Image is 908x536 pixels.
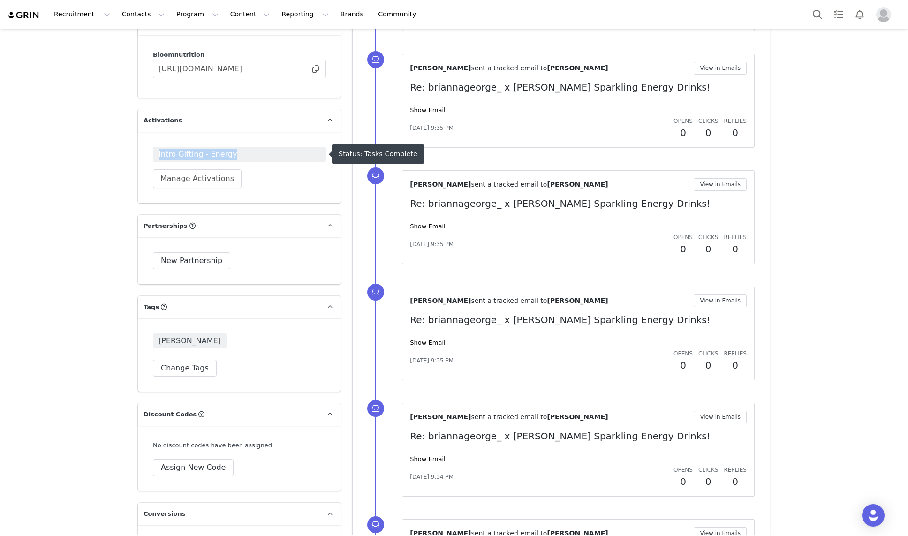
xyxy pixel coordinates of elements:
[410,313,747,327] p: Re: briannageorge_ x [PERSON_NAME] Sparkling Energy Drinks!
[547,64,608,72] span: [PERSON_NAME]
[471,413,547,421] span: sent a tracked email to
[724,234,747,241] span: Replies
[116,4,170,25] button: Contacts
[372,4,426,25] a: Community
[694,294,747,307] button: View in Emails
[153,252,230,269] button: New Partnership
[724,118,747,124] span: Replies
[698,358,718,372] h2: 0
[153,51,204,58] span: Bloomnutrition
[724,475,747,489] h2: 0
[410,473,454,481] span: [DATE] 9:34 PM
[876,7,891,22] img: placeholder-profile.jpg
[153,441,326,450] div: No discount codes have been assigned
[153,459,234,476] button: Assign New Code
[410,455,445,462] a: Show Email
[547,413,608,421] span: [PERSON_NAME]
[673,350,693,357] span: Opens
[144,221,188,231] span: Partnerships
[698,475,718,489] h2: 0
[153,169,242,188] button: Manage Activations
[144,410,197,419] span: Discount Codes
[724,126,747,140] h2: 0
[144,302,159,312] span: Tags
[547,181,608,188] span: [PERSON_NAME]
[410,124,454,132] span: [DATE] 9:35 PM
[698,234,718,241] span: Clicks
[673,242,693,256] h2: 0
[410,413,471,421] span: [PERSON_NAME]
[471,64,547,72] span: sent a tracked email to
[673,234,693,241] span: Opens
[8,8,385,18] body: Rich Text Area. Press ALT-0 for help.
[171,4,224,25] button: Program
[673,358,693,372] h2: 0
[410,223,445,230] a: Show Email
[698,118,718,124] span: Clicks
[698,350,718,357] span: Clicks
[144,116,182,125] span: Activations
[673,467,693,473] span: Opens
[547,297,608,304] span: [PERSON_NAME]
[153,360,217,377] button: Change Tags
[849,4,870,25] button: Notifications
[673,118,693,124] span: Opens
[724,358,747,372] h2: 0
[153,333,227,348] span: [PERSON_NAME]
[225,4,276,25] button: Content
[410,181,471,188] span: [PERSON_NAME]
[862,504,885,527] div: Open Intercom Messenger
[694,411,747,423] button: View in Emails
[828,4,849,25] a: Tasks
[870,7,900,22] button: Profile
[410,297,471,304] span: [PERSON_NAME]
[8,11,40,20] img: grin logo
[471,297,547,304] span: sent a tracked email to
[698,126,718,140] h2: 0
[807,4,828,25] button: Search
[339,150,417,158] div: Status: Tasks Complete
[159,149,320,160] span: Intro Gifting - Energy
[471,181,547,188] span: sent a tracked email to
[276,4,334,25] button: Reporting
[673,126,693,140] h2: 0
[694,62,747,75] button: View in Emails
[410,196,747,211] p: Re: briannageorge_ x [PERSON_NAME] Sparkling Energy Drinks!
[410,356,454,365] span: [DATE] 9:35 PM
[724,350,747,357] span: Replies
[724,242,747,256] h2: 0
[673,475,693,489] h2: 0
[410,429,747,443] p: Re: briannageorge_ x [PERSON_NAME] Sparkling Energy Drinks!
[698,467,718,473] span: Clicks
[335,4,372,25] a: Brands
[144,509,186,519] span: Conversions
[724,467,747,473] span: Replies
[410,240,454,249] span: [DATE] 9:35 PM
[410,64,471,72] span: [PERSON_NAME]
[410,106,445,113] a: Show Email
[694,178,747,191] button: View in Emails
[410,339,445,346] a: Show Email
[48,4,116,25] button: Recruitment
[698,242,718,256] h2: 0
[410,80,747,94] p: Re: briannageorge_ x [PERSON_NAME] Sparkling Energy Drinks!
